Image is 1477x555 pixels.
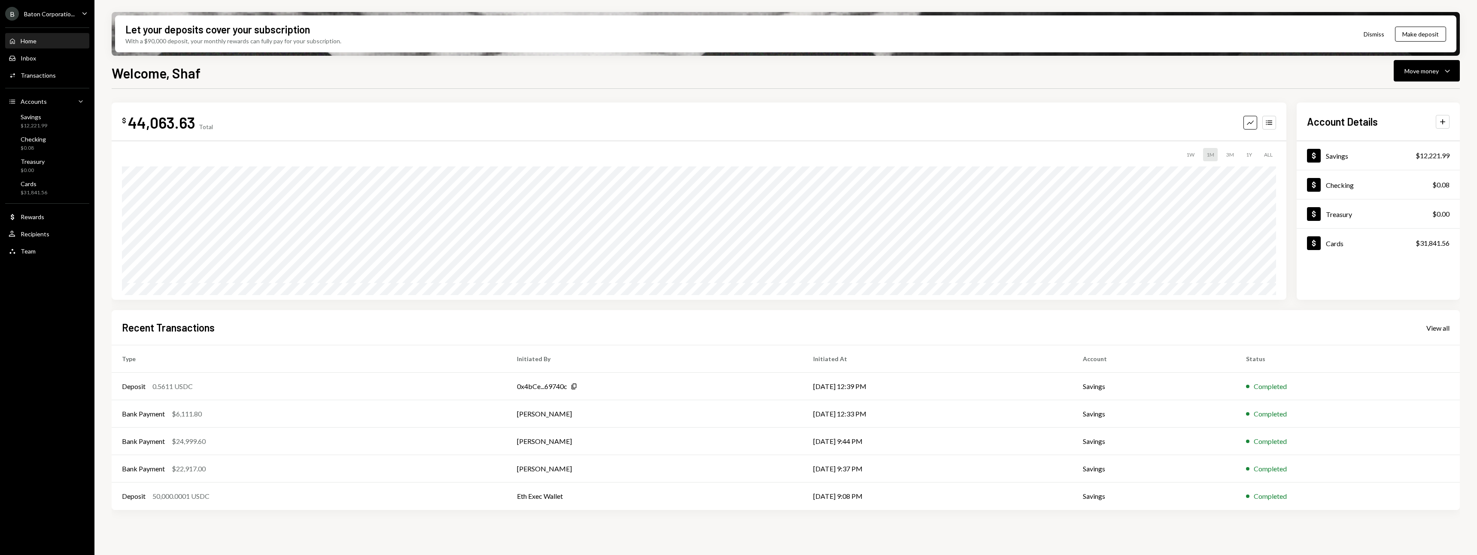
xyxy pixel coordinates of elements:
a: Savings$12,221.99 [1297,141,1460,170]
td: [DATE] 9:08 PM [803,483,1073,510]
div: Completed [1254,381,1287,392]
td: Savings [1073,373,1236,400]
td: Savings [1073,455,1236,483]
td: [DATE] 12:33 PM [803,400,1073,428]
a: Cards$31,841.56 [5,178,89,198]
div: 0.5611 USDC [152,381,193,392]
td: Savings [1073,483,1236,510]
a: Home [5,33,89,48]
div: Completed [1254,464,1287,474]
div: Bank Payment [122,409,165,419]
div: Baton Corporatio... [24,10,75,18]
button: Move money [1394,60,1460,81]
div: Deposit [122,491,146,501]
a: View all [1426,323,1450,332]
div: 0x4bCe...69740c [517,381,567,392]
div: Bank Payment [122,436,165,446]
h1: Welcome, Shaf [112,64,201,81]
td: [PERSON_NAME] [507,400,803,428]
div: 1M [1203,148,1218,161]
div: Rewards [21,213,44,220]
a: Rewards [5,209,89,224]
div: Checking [1326,181,1354,189]
th: Initiated By [507,345,803,373]
div: $0.08 [1432,180,1450,190]
button: Dismiss [1353,24,1395,44]
div: $0.00 [21,167,45,174]
div: Move money [1404,66,1439,75]
a: Savings$12,221.99 [5,111,89,131]
a: Cards$31,841.56 [1297,229,1460,257]
div: $12,221.99 [1416,151,1450,161]
a: Team [5,243,89,259]
h2: Recent Transactions [122,320,215,335]
div: $31,841.56 [1416,238,1450,248]
a: Recipients [5,226,89,241]
div: Completed [1254,491,1287,501]
td: [DATE] 12:39 PM [803,373,1073,400]
a: Treasury$0.00 [5,155,89,176]
div: B [5,7,19,21]
div: $12,221.99 [21,122,47,130]
div: Accounts [21,98,47,105]
div: $6,111.80 [172,409,202,419]
div: $24,999.60 [172,436,206,446]
div: Savings [1326,152,1348,160]
div: Inbox [21,54,36,62]
th: Type [112,345,507,373]
div: $ [122,116,126,125]
td: [PERSON_NAME] [507,428,803,455]
div: Treasury [21,158,45,165]
div: ALL [1261,148,1276,161]
td: [DATE] 9:37 PM [803,455,1073,483]
div: 44,063.63 [128,113,195,132]
div: Let your deposits cover your subscription [125,22,310,36]
td: Eth Exec Wallet [507,483,803,510]
div: $22,917.00 [172,464,206,474]
button: Make deposit [1395,27,1446,42]
td: [PERSON_NAME] [507,455,803,483]
div: Cards [1326,239,1343,247]
div: Completed [1254,409,1287,419]
a: Checking$0.08 [5,133,89,154]
div: Completed [1254,436,1287,446]
div: Transactions [21,72,56,79]
div: 1Y [1243,148,1255,161]
div: Checking [21,136,46,143]
div: Treasury [1326,210,1352,218]
div: $0.08 [21,145,46,152]
div: $0.00 [1432,209,1450,219]
div: Deposit [122,381,146,392]
div: Bank Payment [122,464,165,474]
div: Savings [21,113,47,121]
a: Transactions [5,67,89,83]
a: Inbox [5,50,89,66]
td: [DATE] 9:44 PM [803,428,1073,455]
th: Status [1236,345,1460,373]
div: 1W [1183,148,1198,161]
div: With a $90,000 deposit, your monthly rewards can fully pay for your subscription. [125,36,341,45]
a: Treasury$0.00 [1297,199,1460,228]
div: Total [199,123,213,130]
th: Account [1073,345,1236,373]
div: Recipients [21,230,49,238]
div: Cards [21,180,47,187]
div: $31,841.56 [21,189,47,196]
a: Accounts [5,94,89,109]
td: Savings [1073,428,1236,455]
th: Initiated At [803,345,1073,373]
div: 3M [1223,148,1237,161]
div: Home [21,37,36,45]
div: Team [21,247,36,255]
h2: Account Details [1307,115,1378,129]
td: Savings [1073,400,1236,428]
div: View all [1426,324,1450,332]
a: Checking$0.08 [1297,170,1460,199]
div: 50,000.0001 USDC [152,491,210,501]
